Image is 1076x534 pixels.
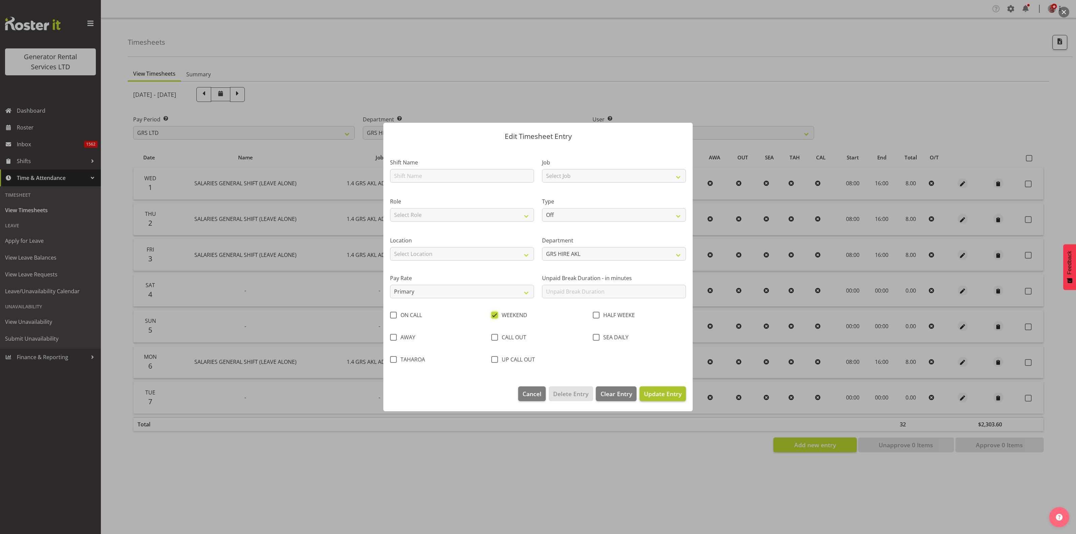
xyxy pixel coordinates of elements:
[542,285,686,298] input: Unpaid Break Duration
[542,158,686,166] label: Job
[498,312,527,318] span: WEEKEND
[542,236,686,244] label: Department
[542,274,686,282] label: Unpaid Break Duration - in minutes
[390,169,534,183] input: Shift Name
[523,389,541,398] span: Cancel
[390,274,534,282] label: Pay Rate
[549,386,593,401] button: Delete Entry
[1063,244,1076,290] button: Feedback - Show survey
[498,334,526,341] span: CALL OUT
[644,390,682,398] span: Update Entry
[600,312,635,318] span: HALF WEEKE
[518,386,546,401] button: Cancel
[1067,251,1073,274] span: Feedback
[390,158,534,166] label: Shift Name
[397,312,422,318] span: ON CALL
[390,236,534,244] label: Location
[1056,514,1063,521] img: help-xxl-2.png
[596,386,636,401] button: Clear Entry
[601,389,632,398] span: Clear Entry
[542,197,686,205] label: Type
[553,389,588,398] span: Delete Entry
[640,386,686,401] button: Update Entry
[397,356,425,363] span: TAHAROA
[390,133,686,140] p: Edit Timesheet Entry
[600,334,628,341] span: SEA DAILY
[397,334,415,341] span: AWAY
[390,197,534,205] label: Role
[498,356,535,363] span: UP CALL OUT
